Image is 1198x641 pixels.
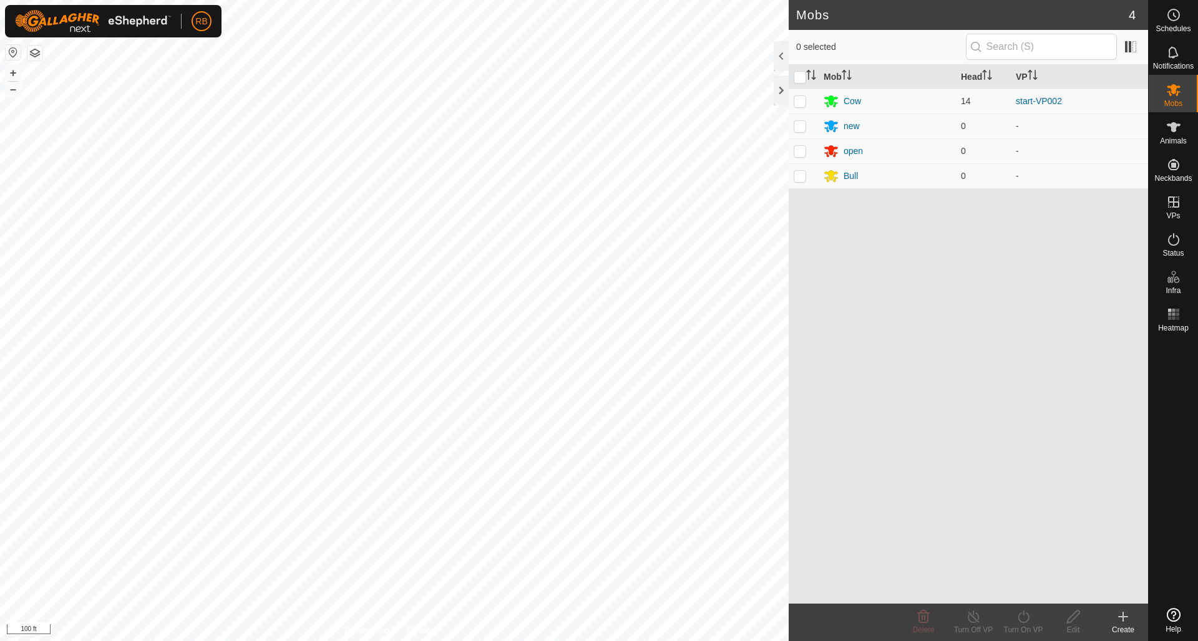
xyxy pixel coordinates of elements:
[844,170,858,183] div: Bull
[961,171,966,181] span: 0
[819,65,956,89] th: Mob
[1158,324,1189,332] span: Heatmap
[961,121,966,131] span: 0
[1166,212,1180,219] span: VPs
[1011,138,1148,163] td: -
[1098,624,1148,635] div: Create
[6,65,21,80] button: +
[407,625,444,636] a: Contact Us
[1160,137,1187,145] span: Animals
[796,7,1129,22] h2: Mobs
[982,72,992,82] p-sorticon: Activate to sort
[956,65,1011,89] th: Head
[844,120,860,133] div: new
[1129,6,1136,24] span: 4
[842,72,852,82] p-sorticon: Activate to sort
[1166,625,1181,633] span: Help
[1154,175,1192,182] span: Neckbands
[15,10,171,32] img: Gallagher Logo
[844,95,861,108] div: Cow
[1166,287,1181,294] span: Infra
[1149,603,1198,638] a: Help
[1156,25,1191,32] span: Schedules
[844,145,863,158] div: open
[961,146,966,156] span: 0
[1162,249,1184,257] span: Status
[1011,65,1148,89] th: VP
[1028,72,1038,82] p-sorticon: Activate to sort
[913,625,935,634] span: Delete
[6,82,21,97] button: –
[1016,96,1062,106] a: start-VP002
[345,625,392,636] a: Privacy Policy
[948,624,998,635] div: Turn Off VP
[1153,62,1194,70] span: Notifications
[1011,163,1148,188] td: -
[195,15,207,28] span: RB
[966,34,1117,60] input: Search (S)
[961,96,971,106] span: 14
[1048,624,1098,635] div: Edit
[998,624,1048,635] div: Turn On VP
[6,45,21,60] button: Reset Map
[806,72,816,82] p-sorticon: Activate to sort
[1164,100,1182,107] span: Mobs
[1011,113,1148,138] td: -
[27,46,42,60] button: Map Layers
[796,41,966,54] span: 0 selected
